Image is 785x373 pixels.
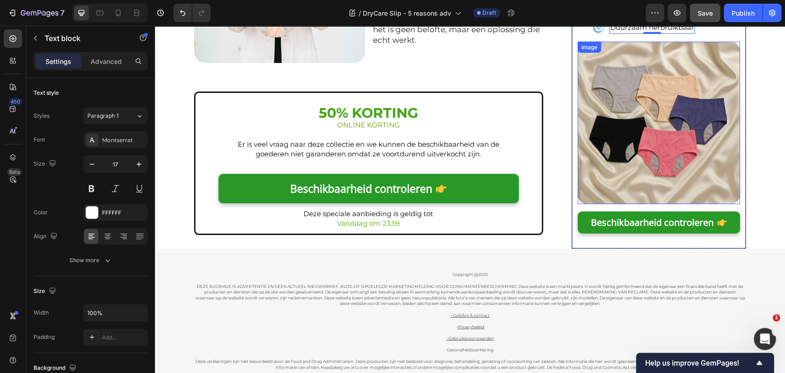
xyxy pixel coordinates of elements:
[87,112,119,120] span: Paragraph 1
[34,208,48,217] div: Color
[34,136,45,144] div: Font
[45,33,123,44] p: Text block
[102,136,145,144] div: Montserrat
[135,155,277,170] strong: Beschikbaarheid controleren
[173,4,211,22] div: Undo/Redo
[84,304,147,321] input: Auto
[34,89,59,97] div: Text style
[102,209,145,217] div: FFFFFF
[754,328,776,350] iframe: Intercom live chat
[102,333,145,342] div: Add...
[698,9,713,17] span: Save
[732,8,755,18] div: Publish
[359,8,361,18] span: /
[690,4,720,22] button: Save
[423,186,585,208] a: Beschikbaarheid controleren
[34,112,50,120] div: Styles
[182,193,245,202] span: Vandaag om 23:59
[4,4,69,22] button: 7
[423,16,585,178] img: Alt Image
[645,357,765,368] button: Show survey - Help us improve GemPages!
[69,256,112,265] div: Show more
[296,287,335,292] a: - Colofon & contact
[40,321,590,327] p: Gezondheidsverklaring
[40,333,590,344] p: Deze verklaringen zijn niet beoordeeld door de Food and Drug Administration. Deze producten zijn ...
[83,114,344,132] span: Er is veel vraag naar deze collectie en we kunnen de beschikbaarheid van de goederen niet garande...
[40,298,590,304] p: -
[9,98,22,105] div: 450
[149,184,278,192] span: Deze speciale aanbieding is geldig tot
[34,309,49,317] div: Width
[34,333,55,341] div: Padding
[7,168,22,176] div: Beta
[164,79,263,96] strong: 50% KORTING
[724,4,762,22] button: Publish
[182,95,245,103] span: ONLINE KORTING
[303,298,329,304] a: Privacybeleid
[424,17,444,26] div: Image
[34,230,59,243] div: Align
[60,7,64,18] p: 7
[645,359,754,367] span: Help us improve GemPages!
[91,57,122,66] p: Advanced
[40,258,590,281] p: DEZE BIJDRAGE IS ADVERTENTIE EN GEEN ACTUEEL NIEUWSBRIEF, BLOG OF OPGELEGDE MARKETINGMELDING VOOR...
[773,314,780,321] span: 1
[482,9,496,17] span: Draft
[34,285,58,298] div: Size
[155,26,785,373] iframe: Design area
[291,310,339,315] a: - Gebruiksvoorwaarden
[40,246,590,252] p: Copyright @2025
[63,148,364,178] a: Beschikbaarheid controleren
[34,158,58,170] div: Size
[83,108,148,124] button: Paragraph 1
[363,8,451,18] span: DryCare Slip - 5 reasons adv
[34,252,148,269] button: Show more
[46,57,71,66] p: Settings
[436,190,559,203] p: Beschikbaarheid controleren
